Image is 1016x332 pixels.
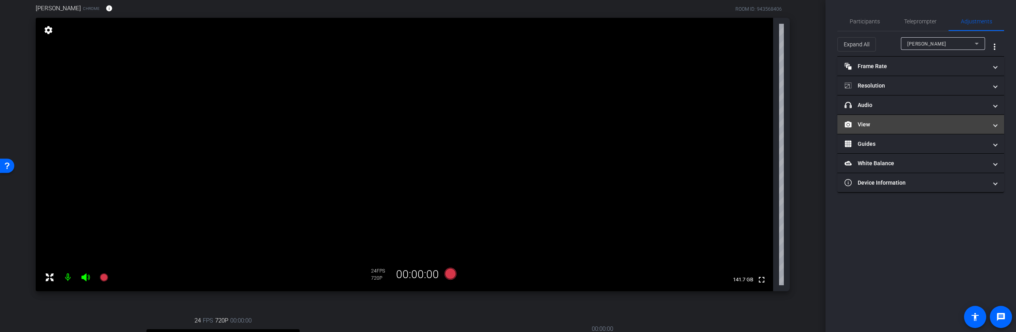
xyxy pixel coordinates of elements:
[43,25,54,35] mat-icon: settings
[850,19,880,24] span: Participants
[837,95,1004,114] mat-expansion-panel-header: Audio
[845,179,987,187] mat-panel-title: Device Information
[845,101,987,109] mat-panel-title: Audio
[371,275,391,281] div: 720P
[837,154,1004,173] mat-expansion-panel-header: White Balance
[970,312,980,322] mat-icon: accessibility
[961,19,992,24] span: Adjustments
[844,37,870,52] span: Expand All
[230,316,252,325] span: 00:00:00
[904,19,937,24] span: Teleprompter
[845,62,987,71] mat-panel-title: Frame Rate
[985,37,1004,56] button: More Options for Adjustments Panel
[391,268,444,281] div: 00:00:00
[837,115,1004,134] mat-expansion-panel-header: View
[837,76,1004,95] mat-expansion-panel-header: Resolution
[996,312,1006,322] mat-icon: message
[203,316,213,325] span: FPS
[377,268,385,274] span: FPS
[845,120,987,129] mat-panel-title: View
[83,6,100,11] span: Chrome
[845,82,987,90] mat-panel-title: Resolution
[990,42,999,52] mat-icon: more_vert
[845,140,987,148] mat-panel-title: Guides
[735,6,782,13] div: ROOM ID: 943568406
[36,4,81,13] span: [PERSON_NAME]
[215,316,228,325] span: 720P
[837,173,1004,192] mat-expansion-panel-header: Device Information
[730,275,756,284] span: 141.7 GB
[371,268,391,274] div: 24
[106,5,113,12] mat-icon: info
[837,37,876,52] button: Expand All
[194,316,201,325] span: 24
[837,57,1004,76] mat-expansion-panel-header: Frame Rate
[845,159,987,168] mat-panel-title: White Balance
[757,275,766,284] mat-icon: fullscreen
[837,134,1004,153] mat-expansion-panel-header: Guides
[907,41,946,47] span: [PERSON_NAME]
